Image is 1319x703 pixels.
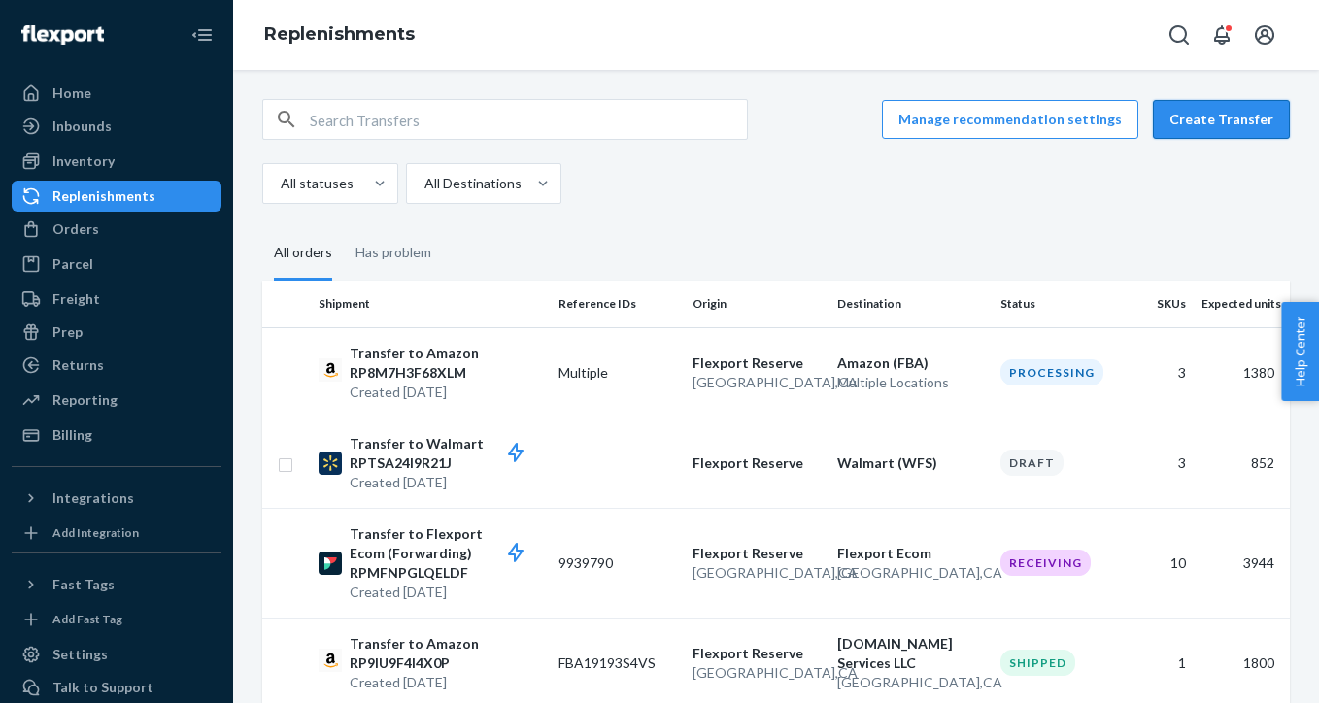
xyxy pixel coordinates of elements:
div: Talk to Support [52,678,153,697]
div: Fast Tags [52,575,115,594]
p: Created [DATE] [350,583,543,602]
div: All Destinations [424,174,522,193]
p: [GEOGRAPHIC_DATA] , CA [693,373,821,392]
button: Help Center [1281,302,1319,401]
div: Reporting [52,390,118,410]
input: Search Transfers [310,100,747,139]
div: Billing [52,425,92,445]
p: [GEOGRAPHIC_DATA] , CA [837,673,985,692]
div: Has problem [355,227,431,278]
td: 1380 [1194,327,1290,418]
a: Settings [12,639,221,670]
button: Integrations [12,483,221,514]
ol: breadcrumbs [249,7,430,63]
button: Talk to Support [12,672,221,703]
th: SKUs [1127,281,1194,327]
p: Flexport Reserve [693,453,821,473]
p: [GEOGRAPHIC_DATA] , CA [693,563,821,583]
a: Prep [12,317,221,348]
button: Close Navigation [183,16,221,54]
td: 852 [1194,418,1290,508]
a: Add Integration [12,521,221,545]
td: Multiple [551,327,685,418]
p: Transfer to Walmart RPTSA24I9R21J [350,434,543,473]
th: Status [993,281,1127,327]
div: Replenishments [52,186,155,206]
a: Inbounds [12,111,221,142]
p: [GEOGRAPHIC_DATA] , CA [693,663,821,683]
input: All statuses [279,174,281,193]
a: Replenishments [12,181,221,212]
div: Prep [52,322,83,342]
button: Fast Tags [12,569,221,600]
div: All orders [274,227,332,281]
td: 9939790 [551,508,685,618]
div: Integrations [52,488,134,508]
div: Parcel [52,254,93,274]
a: Replenishments [264,23,415,45]
div: Receiving [1000,550,1091,576]
div: All statuses [281,174,354,193]
input: All Destinations [423,174,424,193]
p: Flexport Reserve [693,353,821,373]
a: Returns [12,350,221,381]
button: Manage recommendation settings [882,100,1138,139]
th: Origin [685,281,829,327]
div: Inbounds [52,117,112,136]
div: Shipped [1000,650,1075,676]
a: Freight [12,284,221,315]
div: Freight [52,289,100,309]
p: [GEOGRAPHIC_DATA] , CA [837,563,985,583]
td: 3 [1127,327,1194,418]
button: Open notifications [1202,16,1241,54]
p: Created [DATE] [350,383,543,402]
a: Billing [12,419,221,451]
a: Parcel [12,249,221,280]
div: Draft [1000,450,1064,476]
td: 3944 [1194,508,1290,618]
span: Support [41,14,111,31]
div: Returns [52,355,104,375]
div: Home [52,84,91,103]
p: Transfer to Flexport Ecom (Forwarding) RPMFNPGLQELDF [350,524,543,583]
img: Flexport logo [21,25,104,45]
button: Open Search Box [1160,16,1199,54]
div: Processing [1000,359,1103,385]
p: Walmart (WFS) [837,453,985,473]
p: Transfer to Amazon RP8M7H3F68XLM [350,344,543,383]
a: Home [12,78,221,109]
p: Flexport Reserve [693,544,821,563]
p: Transfer to Amazon RP9IU9F4I4X0P [350,634,543,673]
p: Flexport Ecom [837,544,985,563]
div: Settings [52,645,108,664]
div: Add Fast Tag [52,611,122,627]
button: Open account menu [1245,16,1284,54]
p: Amazon (FBA) [837,353,985,373]
p: Flexport Reserve [693,644,821,663]
div: Orders [52,219,99,239]
p: Multiple Locations [837,373,985,392]
p: [DOMAIN_NAME] Services LLC [837,634,985,673]
td: 10 [1127,508,1194,618]
div: Add Integration [52,524,139,541]
td: 3 [1127,418,1194,508]
p: Created [DATE] [350,473,543,492]
a: Reporting [12,385,221,416]
a: Add Fast Tag [12,608,221,631]
th: Destination [829,281,993,327]
a: Orders [12,214,221,245]
button: Create Transfer [1153,100,1290,139]
th: Reference IDs [551,281,685,327]
a: Inventory [12,146,221,177]
div: Inventory [52,151,115,171]
p: Created [DATE] [350,673,543,692]
th: Expected units [1194,281,1290,327]
th: Shipment [311,281,551,327]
